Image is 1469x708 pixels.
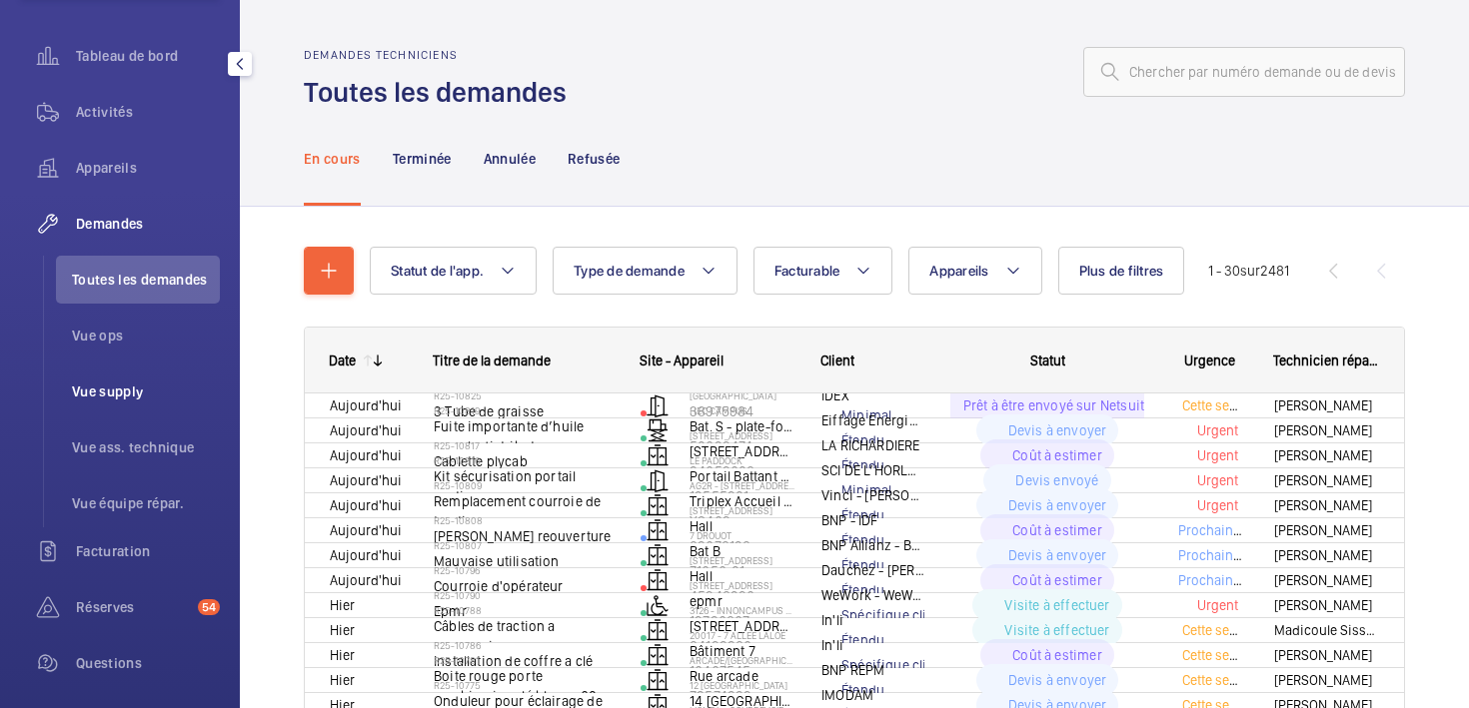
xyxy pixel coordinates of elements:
input: Chercher par numéro demande ou de devis [1083,47,1405,97]
span: Hier [330,672,355,688]
span: Cette semaine [1178,397,1267,413]
h2: R25-10809 [434,479,615,491]
span: Client [820,353,854,368]
span: Prochaine visite [1174,522,1276,538]
p: [STREET_ADDRESS] [690,429,795,441]
p: Annulée [484,149,536,169]
span: Urgent [1193,422,1238,438]
span: Activités [76,102,220,122]
p: 12 [GEOGRAPHIC_DATA] [690,679,795,691]
span: [PERSON_NAME] [1274,419,1379,442]
span: [PERSON_NAME] [1274,669,1379,692]
p: Vinci - [PERSON_NAME][DATE] [821,485,924,505]
span: [PERSON_NAME] [1274,394,1379,417]
span: Titre de la demande [433,353,551,368]
span: Cette semaine [1178,622,1267,638]
span: 54 [198,599,220,615]
p: AG2R - [STREET_ADDRESS][PERSON_NAME] [690,479,795,491]
h2: R25-10775 [434,679,615,691]
p: SCI DE L’HORLOGE 60 av [PERSON_NAME] 93320 [GEOGRAPHIC_DATA] [821,460,924,480]
span: sur [1240,263,1260,279]
p: [STREET_ADDRESS] [690,504,795,516]
p: Terminée [393,149,452,169]
span: Aujourd'hui [330,572,402,588]
p: ARCADE/[GEOGRAPHIC_DATA] [690,654,795,666]
span: Site - Appareil [640,353,724,368]
p: In'li [821,635,924,655]
span: Hier [330,647,355,663]
span: Aujourd'hui [330,447,402,463]
h2: R25-10819 [434,404,615,416]
span: [PERSON_NAME] [1274,444,1379,467]
span: Aujourd'hui [330,497,402,513]
h2: Demandes techniciens [304,48,579,62]
span: [PERSON_NAME] [1274,644,1379,667]
span: Aujourd'hui [330,472,402,488]
p: 7 DROUOT [690,529,795,541]
span: [PERSON_NAME] [1274,469,1379,492]
p: WeWork - WeWork Exploitation [821,585,924,605]
span: Plus de filtres [1079,263,1164,279]
span: Questions [76,653,220,673]
span: Technicien réparateur [1273,353,1380,368]
span: Urgence [1184,353,1235,368]
span: Urgent [1193,497,1238,513]
h2: R25-10781 [434,654,615,666]
button: Facturable [753,247,893,295]
span: Statut de l'app. [391,263,484,279]
span: [PERSON_NAME] [1274,519,1379,542]
span: Vue équipe répar. [72,493,220,513]
span: [PERSON_NAME] [1274,544,1379,567]
span: 1 - 30 2481 [1208,264,1289,278]
button: Type de demande [553,247,737,295]
span: Aujourd'hui [330,422,402,438]
h1: Toutes les demandes [304,74,579,111]
span: Statut [1030,353,1065,368]
span: Urgent [1193,447,1238,463]
span: Hier [330,622,355,638]
p: HEC CAMPUS [690,404,795,416]
p: In'li [821,610,924,630]
span: Facturation [76,541,220,561]
p: BNP Allianz - BU BNP Allianz [821,535,924,555]
p: Le Paddock [690,454,795,466]
p: Refusée [568,149,620,169]
p: [STREET_ADDRESS] [690,554,795,566]
p: Dauchez - [PERSON_NAME] [821,560,924,580]
span: Cette semaine [1178,672,1267,688]
span: Appareils [76,158,220,178]
span: Appareils [929,263,988,279]
p: IMODAM [821,685,924,705]
p: Eiffage Energie Systèmes [821,410,924,430]
p: BNP REPM [821,660,924,680]
p: [STREET_ADDRESS] [690,579,795,591]
p: 20017 - 7 allée Laloé [690,629,795,641]
button: Plus de filtres [1058,247,1185,295]
span: Vue supply [72,381,220,401]
span: [PERSON_NAME] [1274,569,1379,592]
span: Réserves [76,597,190,617]
span: Aujourd'hui [330,397,402,413]
h2: R25-10816 [434,454,615,466]
span: Prochaine visite [1174,547,1276,563]
span: Vue ass. technique [72,437,220,457]
span: Facturable [774,263,840,279]
p: 3126 - INNONCAMPUS MONTROUGE [690,604,795,616]
span: Hier [330,597,355,613]
p: BNP - IDF [821,510,924,530]
span: Urgent [1193,597,1238,613]
span: Vue ops [72,326,220,346]
h2: R25-10788 [434,604,615,616]
span: Madicoule Sissoko [1274,619,1379,642]
p: En cours [304,149,361,169]
span: Aujourd'hui [330,522,402,538]
span: Aujourd'hui [330,547,402,563]
span: [PERSON_NAME] [1274,594,1379,617]
span: Urgent [1193,472,1238,488]
span: Tableau de bord [76,46,220,66]
p: LA RICHARDIERE [821,435,924,455]
span: Demandes [76,214,220,234]
span: Cette semaine [1178,647,1267,663]
button: Appareils [908,247,1041,295]
span: Prochaine visite [1174,572,1276,588]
